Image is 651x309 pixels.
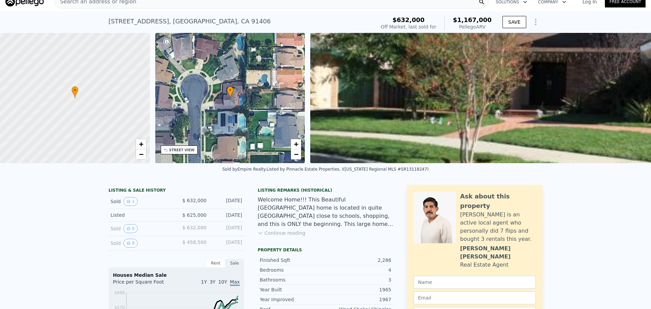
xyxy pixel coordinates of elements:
button: Show Options [529,15,542,29]
div: Bedrooms [260,267,325,273]
span: Max [230,279,240,286]
span: $ 458,500 [182,239,206,245]
div: Ask about this property [460,192,536,211]
div: Price per Square Foot [113,278,176,289]
div: [STREET_ADDRESS] , [GEOGRAPHIC_DATA] , CA 91406 [108,17,271,26]
div: Bathrooms [260,276,325,283]
input: Email [414,291,536,304]
div: Finished Sqft [260,257,325,264]
tspan: $668 [114,290,125,295]
div: [PERSON_NAME] is an active local agent who personally did 7 flips and bought 3 rentals this year. [460,211,536,243]
span: + [294,140,298,148]
div: Year Improved [260,296,325,303]
span: 10Y [218,279,227,285]
div: • [227,86,234,98]
span: $ 625,000 [182,212,206,218]
div: Sold [111,239,171,248]
div: LISTING & SALE HISTORY [108,188,244,194]
div: Listed by Pinnacle Estate Properties, I ([US_STATE] Regional MLS #SR13118247) [267,167,429,172]
button: Continue reading [258,230,305,236]
div: 1965 [325,286,391,293]
div: 2,286 [325,257,391,264]
div: Property details [258,247,393,253]
span: 1Y [201,279,207,285]
div: [DATE] [212,239,242,248]
span: 3Y [210,279,215,285]
a: Zoom out [291,149,301,159]
div: STREET VIEW [169,148,195,153]
span: $1,167,000 [453,16,492,23]
div: Pellego ARV [453,23,492,30]
div: Listed [111,212,171,218]
a: Zoom out [136,149,146,159]
div: Sale [225,259,244,268]
div: Houses Median Sale [113,272,240,278]
div: Sold [111,197,171,206]
div: Year Built [260,286,325,293]
span: • [72,87,78,93]
div: 1967 [325,296,391,303]
div: Welcome Home!!! This Beautiful [GEOGRAPHIC_DATA] home is located in quite [GEOGRAPHIC_DATA] close... [258,196,393,228]
div: Rent [206,259,225,268]
div: Sold [111,224,171,233]
span: − [294,150,298,158]
div: [DATE] [212,197,242,206]
a: Zoom in [291,139,301,149]
div: [DATE] [212,212,242,218]
button: View historical data [123,239,138,248]
div: Listing Remarks (Historical) [258,188,393,193]
button: View historical data [123,197,138,206]
span: − [139,150,143,158]
div: 3 [325,276,391,283]
a: Zoom in [136,139,146,149]
div: [DATE] [212,224,242,233]
input: Name [414,276,536,289]
span: + [139,140,143,148]
span: $ 632,000 [182,198,206,203]
div: Sold by Empire Realty . [222,167,267,172]
div: • [72,86,78,98]
div: Off Market, last sold for [381,23,436,30]
span: $ 632,000 [182,225,206,230]
span: • [227,87,234,93]
div: [PERSON_NAME] [PERSON_NAME] [460,245,536,261]
span: $632,000 [393,16,425,23]
button: SAVE [502,16,526,28]
div: Real Estate Agent [460,261,509,269]
div: 4 [325,267,391,273]
button: View historical data [123,224,138,233]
